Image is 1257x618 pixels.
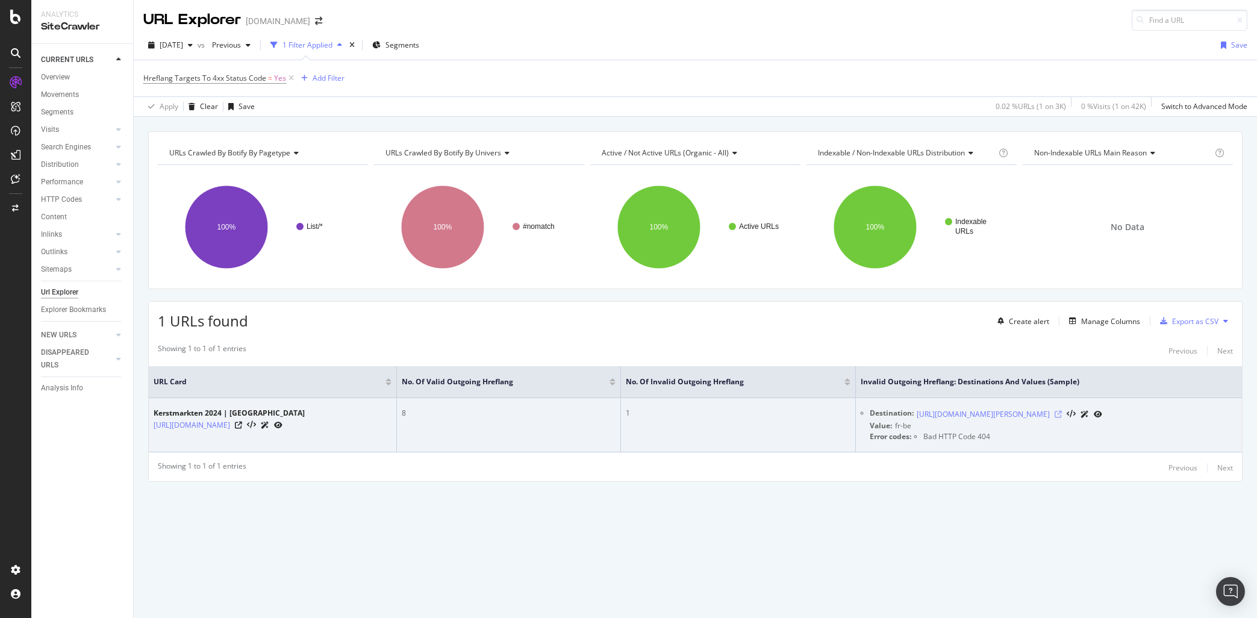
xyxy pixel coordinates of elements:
span: No. of Invalid Outgoing Hreflang [626,376,826,387]
div: Analysis Info [41,382,83,395]
div: Visits [41,123,59,136]
span: Non-Indexable URLs Main Reason [1034,148,1147,158]
div: DISAPPEARED URLS [41,346,102,372]
button: Switch to Advanced Mode [1156,97,1247,116]
div: Destination: [870,408,914,420]
a: CURRENT URLS [41,54,113,66]
button: [DATE] [143,36,198,55]
div: Content [41,211,67,223]
span: URL Card [154,376,382,387]
a: NEW URLS [41,329,113,342]
div: Next [1217,346,1233,356]
h4: URLs Crawled By Botify By pagetype [167,143,357,163]
div: Sitemaps [41,263,72,276]
span: Indexable / Non-Indexable URLs distribution [818,148,965,158]
div: Showing 1 to 1 of 1 entries [158,461,246,475]
a: URL Inspection [1094,408,1102,420]
span: URLs Crawled By Botify By pagetype [169,148,290,158]
button: View HTML Source [1067,410,1076,419]
div: Manage Columns [1081,316,1140,326]
div: 1 [626,408,850,419]
input: Find a URL [1132,10,1247,31]
div: Previous [1168,463,1197,473]
text: 100% [434,223,452,231]
svg: A chart. [158,175,368,279]
a: Segments [41,106,125,119]
div: NEW URLS [41,329,76,342]
span: vs [198,40,207,50]
div: Inlinks [41,228,62,241]
div: Previous [1168,346,1197,356]
button: Add Filter [296,71,345,86]
button: Clear [184,97,218,116]
button: Save [1216,36,1247,55]
svg: A chart. [806,175,1017,279]
div: Analytics [41,10,123,20]
span: = [268,73,272,83]
button: Manage Columns [1064,314,1140,328]
div: Add Filter [313,73,345,83]
div: 0 % Visits ( 1 on 42K ) [1081,101,1146,111]
div: Distribution [41,158,79,171]
div: Create alert [1009,316,1049,326]
div: 1 Filter Applied [282,40,332,50]
div: Next [1217,463,1233,473]
a: Url Explorer [41,286,125,299]
text: 100% [217,223,236,231]
button: Next [1217,343,1233,358]
a: Overview [41,71,125,84]
button: 1 Filter Applied [266,36,347,55]
div: Save [1231,40,1247,50]
span: Active / Not Active URLs (organic - all) [602,148,729,158]
button: Apply [143,97,178,116]
div: Overview [41,71,70,84]
span: 1 URLs found [158,311,248,331]
text: 100% [650,223,669,231]
a: Sitemaps [41,263,113,276]
span: No Data [1111,221,1145,233]
svg: A chart. [374,175,584,279]
span: No. of Valid Outgoing Hreflang [402,376,591,387]
div: Clear [200,101,218,111]
div: Save [239,101,255,111]
text: Indexable [955,217,987,226]
h4: Non-Indexable URLs Main Reason [1032,143,1212,163]
span: Segments [385,40,419,50]
button: Previous [207,36,255,55]
span: Bad HTTP Code 404 [923,431,990,442]
button: Export as CSV [1155,311,1218,331]
button: Previous [1168,461,1197,475]
span: Hreflang Targets To 4xx Status Code [143,73,266,83]
div: 8 [402,408,616,419]
div: HTTP Codes [41,193,82,206]
a: DISAPPEARED URLS [41,346,113,372]
div: [DOMAIN_NAME] [246,15,310,27]
div: SiteCrawler [41,20,123,34]
div: Url Explorer [41,286,78,299]
div: fr-be [870,420,1237,431]
button: Next [1217,461,1233,475]
div: Switch to Advanced Mode [1161,101,1247,111]
a: Visit Online Page [235,422,242,429]
text: List/* [307,222,323,231]
text: #nomatch [523,222,555,231]
a: [URL][DOMAIN_NAME][PERSON_NAME] [917,408,1050,420]
span: Previous [207,40,241,50]
div: Segments [41,106,73,119]
button: View HTML Source [247,421,256,429]
div: Error codes: [870,431,911,442]
a: Outlinks [41,246,113,258]
a: Visits [41,123,113,136]
div: 0.02 % URLs ( 1 on 3K ) [996,101,1066,111]
div: Movements [41,89,79,101]
a: Distribution [41,158,113,171]
a: Visit Online Page [1055,411,1062,418]
a: AI Url Details [261,419,269,431]
a: AI Url Details [1081,408,1089,420]
button: Segments [367,36,424,55]
a: HTTP Codes [41,193,113,206]
div: Performance [41,176,83,189]
a: Explorer Bookmarks [41,304,125,316]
